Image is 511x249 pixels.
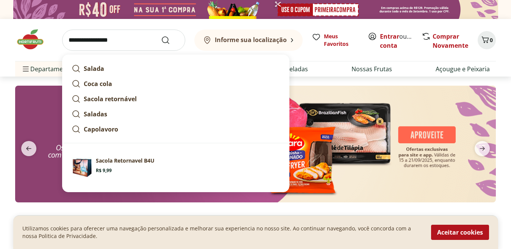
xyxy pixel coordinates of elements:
button: Go to page 5 from fs-carousel [231,208,237,227]
strong: Salada [84,64,104,73]
span: Meus Favoritos [324,33,359,48]
button: next [469,141,496,156]
button: Go to page 7 from fs-carousel [243,208,249,227]
img: Hortifruti [15,28,53,51]
button: Go to page 17 from fs-carousel [303,208,309,227]
strong: Sacola retornável [84,95,137,103]
button: Current page from fs-carousel [214,208,225,227]
p: Sacola Retornavel B4U [96,157,155,164]
button: Go to page 6 from fs-carousel [237,208,243,227]
strong: Saladas [84,110,107,118]
button: Go to page 11 from fs-carousel [267,208,273,227]
p: Utilizamos cookies para oferecer uma navegação personalizada e melhorar sua experiencia no nosso ... [22,225,422,240]
button: Go to page 2 from fs-carousel [208,208,214,227]
a: Saladas [69,106,283,122]
button: Aceitar cookies [431,225,489,240]
button: Go to page 13 from fs-carousel [279,208,285,227]
button: Go to page 15 from fs-carousel [291,208,297,227]
button: Go to page 10 from fs-carousel [261,208,267,227]
button: Go to page 16 from fs-carousel [297,208,303,227]
a: Comprar Novamente [433,32,468,50]
button: Informe sua localização [194,30,303,51]
span: Departamentos [21,60,76,78]
button: Menu [21,60,30,78]
strong: Coca cola [84,80,112,88]
strong: Capolavoro [84,125,118,133]
button: Go to page 12 from fs-carousel [273,208,279,227]
img: Principal [72,157,93,178]
a: Sacola retornável [69,91,283,106]
input: search [62,30,185,51]
button: Carrinho [478,31,496,49]
span: ou [380,32,414,50]
a: Capolavoro [69,122,283,137]
a: Entrar [380,32,399,41]
a: Nossas Frutas [352,64,392,74]
a: Açougue e Peixaria [436,64,490,74]
button: Go to page 14 from fs-carousel [285,208,291,227]
button: previous [15,141,42,156]
a: Coca cola [69,76,283,91]
button: Go to page 8 from fs-carousel [249,208,255,227]
b: Informe sua localização [215,36,287,44]
a: Criar conta [380,32,422,50]
button: Go to page 9 from fs-carousel [255,208,261,227]
a: PrincipalSacola Retornavel B4UR$ 9,99 [69,154,283,181]
button: Go to page 1 from fs-carousel [202,208,208,227]
a: Salada [69,61,283,76]
span: R$ 9,99 [96,168,112,174]
button: Submit Search [161,36,179,45]
a: Meus Favoritos [312,33,359,48]
span: 0 [490,36,493,44]
button: Go to page 4 from fs-carousel [225,208,231,227]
